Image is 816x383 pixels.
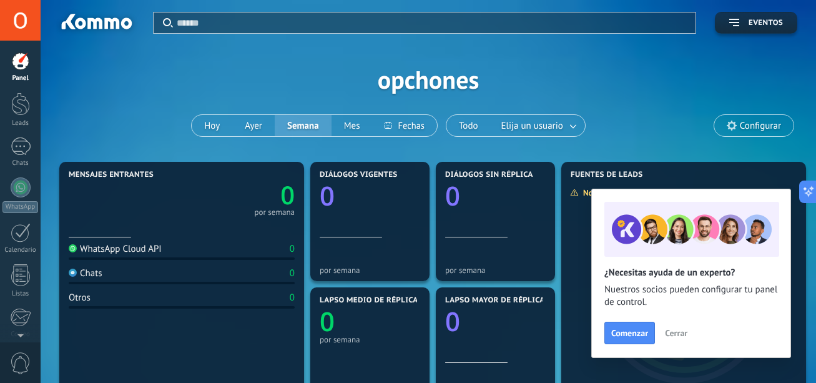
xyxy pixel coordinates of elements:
button: Cerrar [659,324,693,342]
button: Todo [446,115,491,136]
div: por semana [320,335,420,344]
img: Chats [69,269,77,277]
button: Fechas [372,115,436,136]
span: Fuentes de leads [571,171,643,179]
text: 0 [320,178,335,214]
button: Comenzar [604,322,655,344]
span: Mensajes entrantes [69,171,154,179]
div: por semana [254,209,295,216]
button: Mes [332,115,373,136]
div: Chats [2,159,39,167]
span: Diálogos sin réplica [445,171,533,179]
text: 0 [280,177,295,212]
span: Nuestros socios pueden configurar tu panel de control. [604,284,778,309]
text: 0 [445,178,460,214]
div: Panel [2,74,39,82]
button: Ayer [232,115,275,136]
div: Listas [2,290,39,298]
div: WhatsApp [2,201,38,213]
text: 0 [445,304,460,339]
div: por semana [320,266,420,275]
img: WhatsApp Cloud API [69,244,77,252]
span: Lapso mayor de réplica [445,296,544,305]
text: 0 [320,304,335,339]
button: Semana [275,115,332,136]
div: WhatsApp Cloud API [69,243,162,255]
span: Diálogos vigentes [320,171,398,179]
div: por semana [445,266,546,275]
span: Comenzar [611,329,648,337]
div: 0 [290,243,295,255]
div: Otros [69,292,91,304]
span: Lapso medio de réplica [320,296,418,305]
div: Chats [69,267,102,279]
div: 0 [290,292,295,304]
span: Configurar [740,121,781,131]
div: No hay suficientes datos para mostrar [570,187,722,198]
span: Eventos [749,19,783,27]
div: Leads [2,119,39,127]
button: Hoy [192,115,232,136]
h2: ¿Necesitas ayuda de un experto? [604,267,778,279]
div: 0 [290,267,295,279]
div: Calendario [2,246,39,254]
span: Elija un usuario [499,117,566,134]
span: Cerrar [665,329,687,337]
button: Eventos [715,12,797,34]
a: 0 [182,177,295,212]
button: Elija un usuario [491,115,585,136]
